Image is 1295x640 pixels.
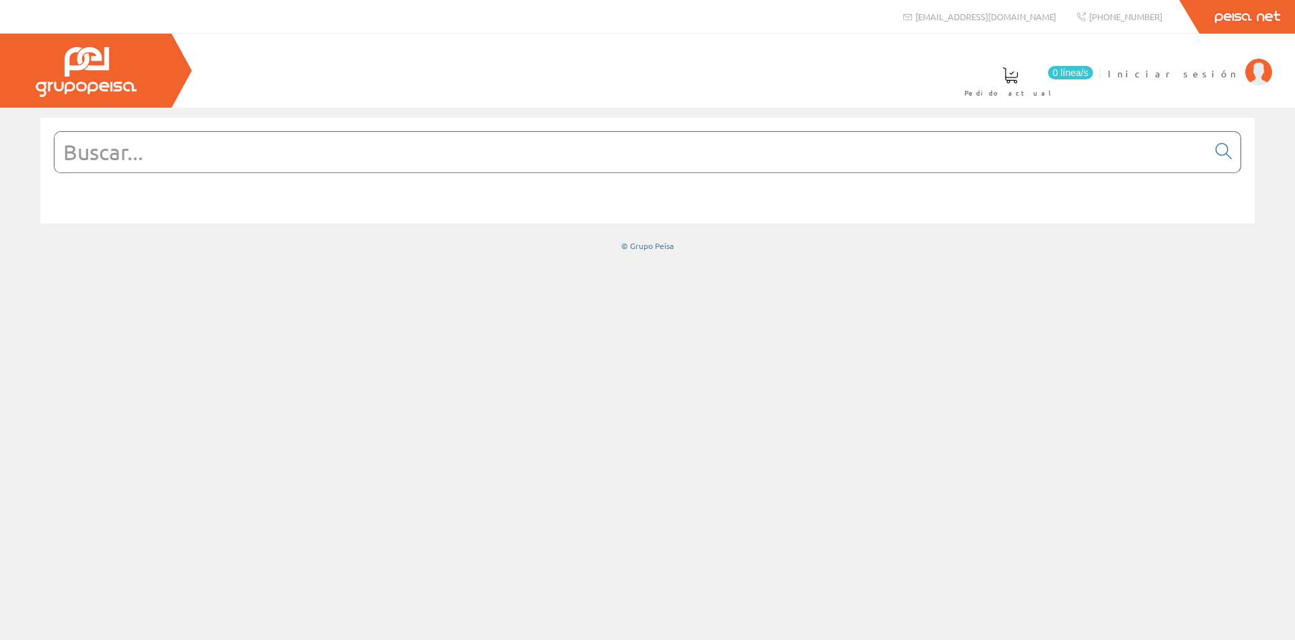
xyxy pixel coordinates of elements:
span: Pedido actual [965,86,1056,100]
div: © Grupo Peisa [40,240,1255,252]
span: [PHONE_NUMBER] [1089,11,1162,22]
input: Buscar... [55,132,1207,172]
span: [EMAIL_ADDRESS][DOMAIN_NAME] [915,11,1056,22]
img: Grupo Peisa [36,47,137,97]
span: 0 línea/s [1048,66,1093,79]
a: Iniciar sesión [1108,56,1272,69]
span: Iniciar sesión [1108,67,1238,80]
